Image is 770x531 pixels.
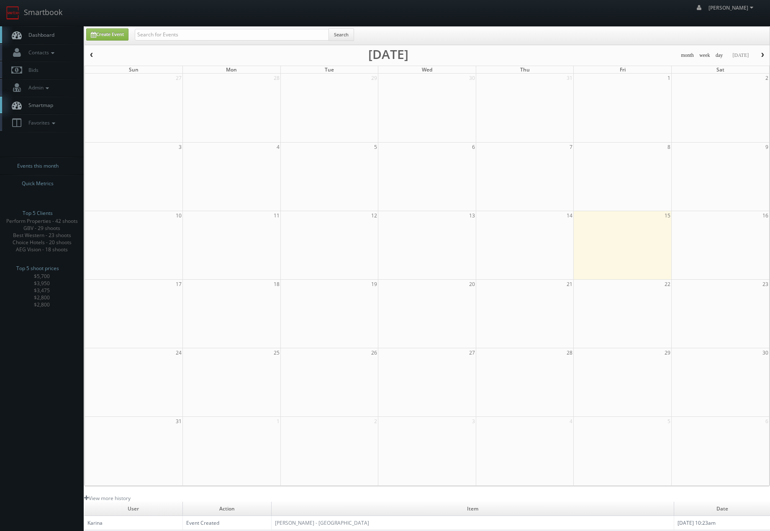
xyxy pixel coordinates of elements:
[24,31,54,38] span: Dashboard
[667,143,671,151] span: 8
[368,50,408,59] h2: [DATE]
[175,348,182,357] span: 24
[762,348,769,357] span: 30
[370,74,378,82] span: 29
[135,29,329,41] input: Search for Events
[373,143,378,151] span: 5
[17,162,59,170] span: Events this month
[370,211,378,220] span: 12
[566,280,573,288] span: 21
[471,143,476,151] span: 6
[84,495,131,502] a: View more history
[674,502,770,516] td: Date
[275,519,369,526] a: [PERSON_NAME] - [GEOGRAPHIC_DATA]
[468,280,476,288] span: 20
[729,50,752,61] button: [DATE]
[175,280,182,288] span: 17
[520,66,530,73] span: Thu
[24,84,51,91] span: Admin
[664,211,671,220] span: 15
[566,74,573,82] span: 31
[713,50,726,61] button: day
[273,211,280,220] span: 11
[175,211,182,220] span: 10
[183,502,271,516] td: Action
[373,417,378,426] span: 2
[23,209,53,217] span: Top 5 Clients
[226,66,237,73] span: Mon
[674,516,770,530] td: [DATE] 10:23am
[566,348,573,357] span: 28
[24,102,53,109] span: Smartmap
[664,280,671,288] span: 22
[765,417,769,426] span: 6
[175,417,182,426] span: 31
[16,264,59,273] span: Top 5 shoot prices
[716,66,724,73] span: Sat
[24,66,38,74] span: Bids
[86,28,128,41] a: Create Event
[325,66,334,73] span: Tue
[667,417,671,426] span: 5
[468,74,476,82] span: 30
[468,348,476,357] span: 27
[6,6,20,20] img: smartbook-logo.png
[468,211,476,220] span: 13
[276,143,280,151] span: 4
[22,179,54,188] span: Quick Metrics
[129,66,139,73] span: Sun
[370,348,378,357] span: 26
[667,74,671,82] span: 1
[329,28,354,41] button: Search
[24,49,56,56] span: Contacts
[422,66,432,73] span: Wed
[183,516,271,530] td: Event Created
[273,280,280,288] span: 18
[273,74,280,82] span: 28
[765,74,769,82] span: 2
[762,280,769,288] span: 23
[569,417,573,426] span: 4
[273,348,280,357] span: 25
[664,348,671,357] span: 29
[175,74,182,82] span: 27
[765,143,769,151] span: 9
[708,4,756,11] span: [PERSON_NAME]
[178,143,182,151] span: 3
[678,50,697,61] button: month
[566,211,573,220] span: 14
[84,502,183,516] td: User
[696,50,713,61] button: week
[620,66,626,73] span: Fri
[84,516,183,530] td: Karina
[24,119,57,126] span: Favorites
[370,280,378,288] span: 19
[271,502,674,516] td: Item
[569,143,573,151] span: 7
[276,417,280,426] span: 1
[471,417,476,426] span: 3
[762,211,769,220] span: 16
